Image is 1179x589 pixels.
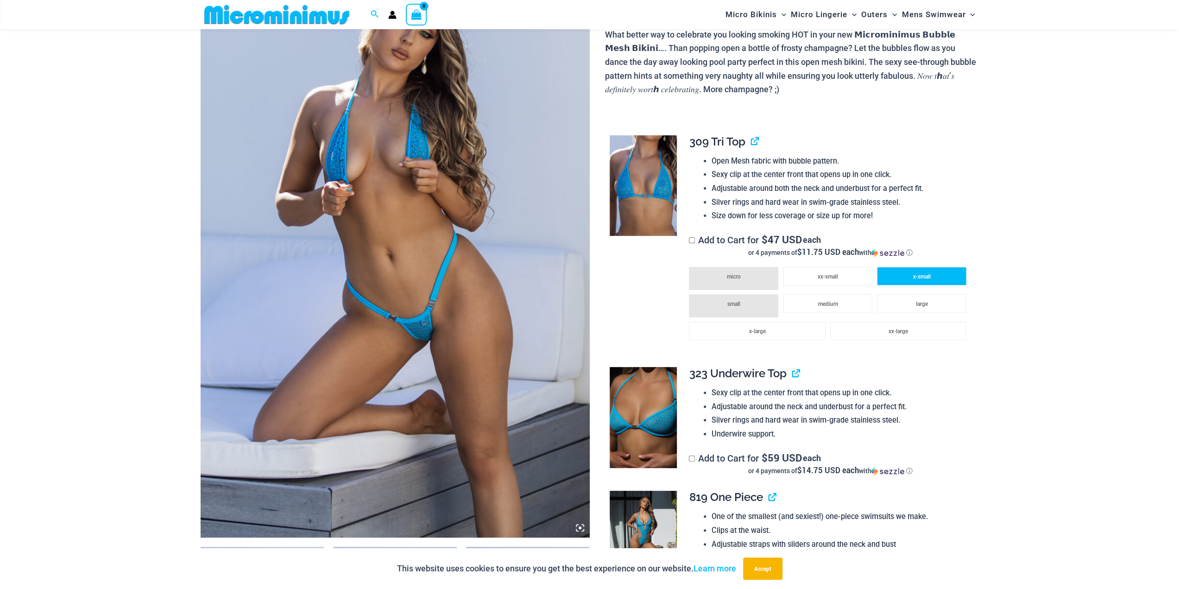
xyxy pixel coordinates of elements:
[902,3,965,26] span: Mens Swimwear
[818,273,838,280] span: xx-small
[743,557,782,580] button: Accept
[861,3,888,26] span: Outers
[689,294,778,317] li: small
[913,273,931,280] span: x-small
[371,9,379,20] a: Search icon link
[388,11,397,19] a: Account icon link
[689,453,971,475] label: Add to Cart for
[725,3,777,26] span: Micro Bikinis
[777,3,786,26] span: Menu Toggle
[788,3,859,26] a: Micro LingerieMenu ToggleMenu Toggle
[689,466,971,475] div: or 4 payments of with
[871,249,904,257] img: Sezzle
[965,3,975,26] span: Menu Toggle
[397,562,736,576] p: This website uses cookies to ensure you get the best experience on our website.
[610,367,677,468] img: Bubble Mesh Highlight Blue 323 Underwire Top
[689,322,825,340] li: x-large
[689,135,745,148] span: 309 Tri Top
[889,328,908,335] span: xx-large
[689,367,786,380] span: 323 Underwire Top
[762,453,802,462] span: 59 USD
[689,456,695,462] input: Add to Cart for$59 USD eachor 4 payments of$14.75 USD eachwithSezzle Click to learn more about Se...
[899,3,977,26] a: Mens SwimwearMenu ToggleMenu Toggle
[722,1,979,28] nav: Site Navigation
[871,467,904,475] img: Sezzle
[723,3,788,26] a: Micro BikinisMenu ToggleMenu Toggle
[847,3,857,26] span: Menu Toggle
[689,267,778,290] li: micro
[803,453,821,462] span: each
[749,328,766,335] span: x-large
[712,209,971,223] li: Size down for less coverage or size up for more!
[712,168,971,182] li: Sexy clip at the center front that opens up in one click.
[803,235,821,244] span: each
[689,248,971,257] div: or 4 payments of with
[406,4,427,25] a: View Shopping Cart, empty
[916,301,928,307] span: large
[797,465,858,475] span: $14.75 USD each
[877,294,966,313] li: large
[689,237,695,243] input: Add to Cart for$47 USD eachor 4 payments of$11.75 USD eachwithSezzle Click to learn more about Se...
[610,135,677,236] img: Bubble Mesh Highlight Blue 309 Tri Top 4
[712,400,971,414] li: Adjustable around the neck and underbust for a perfect fit.
[694,564,736,573] a: Learn more
[605,28,978,97] p: What better way to celebrate you looking smoking HOT in your new 𝗠𝗶𝗰𝗿𝗼𝗺𝗶𝗻𝗶𝗺𝘂𝘀 𝗕𝘂𝗯𝗯𝗹𝗲 𝗠𝗲𝘀𝗵 𝗕𝗶𝗸𝗶𝗻𝗶…...
[689,234,971,257] label: Add to Cart for
[712,510,971,524] li: One of the smallest (and sexiest!) one-piece swimsuits we make.
[689,490,763,504] span: 819 One Piece
[797,247,858,257] span: $11.75 USD each
[712,386,971,400] li: Sexy clip at the center front that opens up in one click.
[201,4,353,25] img: MM SHOP LOGO FLAT
[791,3,847,26] span: Micro Lingerie
[859,3,899,26] a: OutersMenu ToggleMenu Toggle
[783,267,872,285] li: xx-small
[712,524,971,538] li: Clips at the waist.
[830,322,966,340] li: xx-large
[877,267,966,285] li: x-small
[712,154,971,168] li: Open Mesh fabric with bubble pattern.
[727,301,740,307] span: small
[712,538,971,551] li: Adjustable straps with sliders around the neck and bust
[712,196,971,209] li: Silver rings and hard wear in swim-grade stainless steel.
[689,466,971,475] div: or 4 payments of$14.75 USD eachwithSezzle Click to learn more about Sezzle
[712,182,971,196] li: Adjustable around both the neck and underbust for a perfect fit.
[689,248,971,257] div: or 4 payments of$11.75 USD eachwithSezzle Click to learn more about Sezzle
[712,427,971,441] li: Underwire support.
[818,301,838,307] span: medium
[727,273,741,280] span: micro
[712,413,971,427] li: Silver rings and hard wear in swim-grade stainless steel.
[888,3,897,26] span: Menu Toggle
[783,294,872,313] li: medium
[762,451,768,464] span: $
[762,233,768,246] span: $
[762,235,802,244] span: 47 USD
